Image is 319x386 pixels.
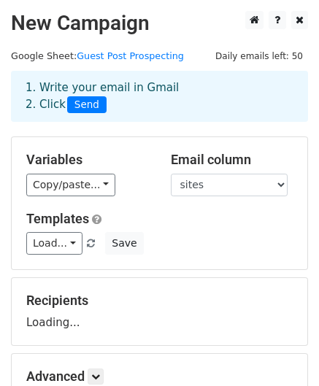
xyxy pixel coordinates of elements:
a: Guest Post Prospecting [77,50,184,61]
a: Templates [26,211,89,226]
h5: Recipients [26,293,293,309]
h5: Variables [26,152,149,168]
span: Daily emails left: 50 [210,48,308,64]
a: Daily emails left: 50 [210,50,308,61]
small: Google Sheet: [11,50,184,61]
div: Loading... [26,293,293,331]
div: 1. Write your email in Gmail 2. Click [15,80,304,113]
h2: New Campaign [11,11,308,36]
a: Load... [26,232,82,255]
a: Copy/paste... [26,174,115,196]
span: Send [67,96,107,114]
button: Save [105,232,143,255]
h5: Email column [171,152,293,168]
h5: Advanced [26,368,293,385]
